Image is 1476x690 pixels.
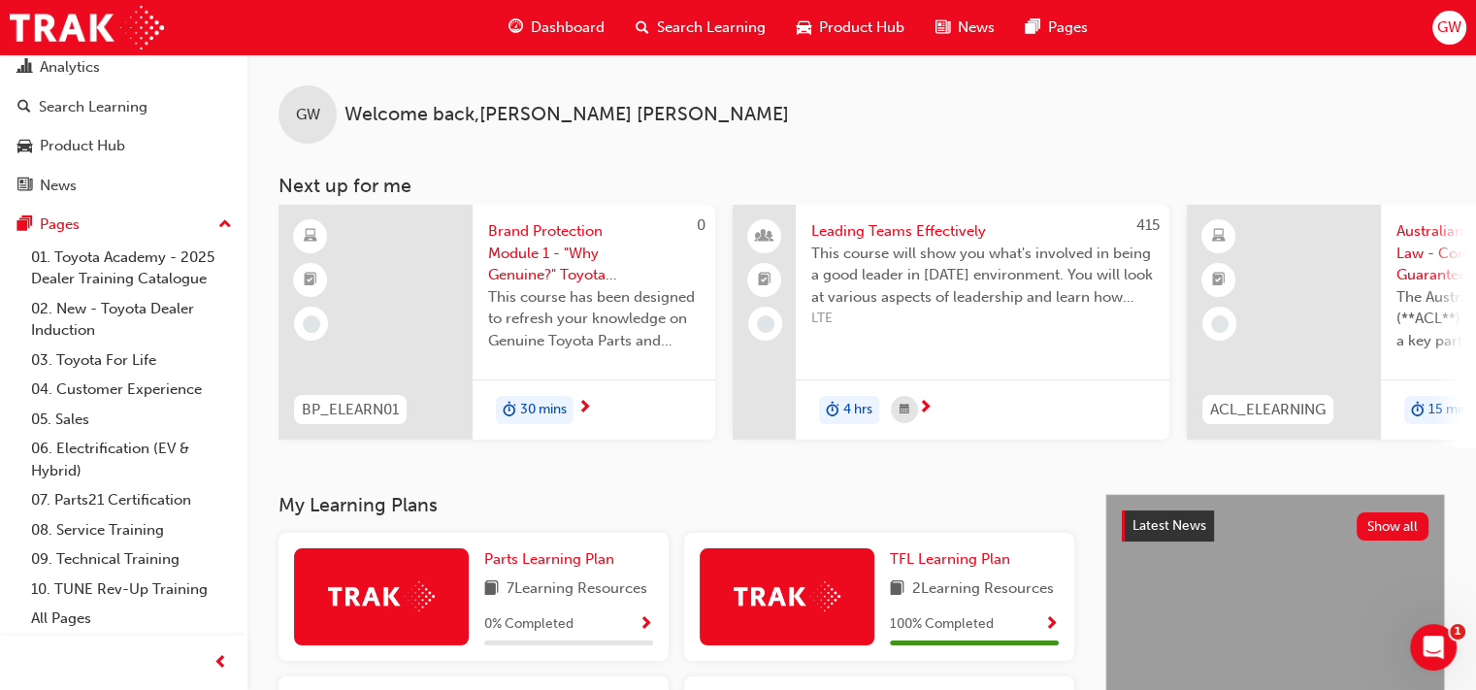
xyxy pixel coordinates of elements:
a: 08. Service Training [23,515,240,545]
span: learningResourceType_ELEARNING-icon [1212,224,1226,249]
img: Trak [328,581,435,611]
span: Welcome back , [PERSON_NAME] [PERSON_NAME] [344,104,789,126]
span: 100 % Completed [890,613,994,636]
a: 06. Electrification (EV & Hybrid) [23,434,240,485]
a: Analytics [8,49,240,85]
span: pages-icon [1026,16,1040,40]
a: pages-iconPages [1010,8,1103,48]
span: 415 [1136,216,1160,234]
span: Pages [1048,16,1088,39]
span: next-icon [918,400,933,417]
span: car-icon [797,16,811,40]
span: book-icon [484,577,499,602]
span: learningRecordVerb_NONE-icon [1211,315,1229,333]
span: GW [1437,16,1461,39]
span: 2 Learning Resources [912,577,1054,602]
span: Show Progress [1044,616,1059,634]
a: 05. Sales [23,405,240,435]
button: Show Progress [1044,612,1059,637]
span: LTE [811,308,1154,330]
a: 03. Toyota For Life [23,345,240,376]
span: booktick-icon [304,268,317,293]
span: 7 Learning Resources [507,577,647,602]
span: Search Learning [657,16,766,39]
div: Analytics [40,56,100,79]
span: 0 % Completed [484,613,574,636]
span: car-icon [17,138,32,155]
span: 4 hrs [843,399,872,421]
span: Dashboard [531,16,605,39]
span: duration-icon [503,398,516,423]
span: Product Hub [819,16,904,39]
button: Show all [1357,512,1429,541]
span: book-icon [890,577,904,602]
span: news-icon [17,178,32,195]
span: learningRecordVerb_NONE-icon [303,315,320,333]
span: up-icon [218,213,232,238]
span: duration-icon [826,398,839,423]
a: car-iconProduct Hub [781,8,920,48]
span: next-icon [577,400,592,417]
a: Search Learning [8,89,240,125]
span: GW [296,104,320,126]
div: Search Learning [39,96,148,118]
a: Parts Learning Plan [484,548,622,571]
span: duration-icon [1411,398,1425,423]
span: ACL_ELEARNING [1210,399,1326,421]
span: guage-icon [508,16,523,40]
a: All Pages [23,604,240,634]
span: search-icon [17,99,31,116]
a: 0BP_ELEARN01Brand Protection Module 1 - "Why Genuine?" Toyota Genuine Parts and AccessoriesThis c... [279,205,715,440]
a: 04. Customer Experience [23,375,240,405]
a: Latest NewsShow all [1122,510,1428,542]
button: Show Progress [639,612,653,637]
span: prev-icon [213,651,228,675]
span: News [958,16,995,39]
a: 07. Parts21 Certification [23,485,240,515]
span: Show Progress [639,616,653,634]
div: Product Hub [40,135,125,157]
img: Trak [10,6,164,49]
span: This course has been designed to refresh your knowledge on Genuine Toyota Parts and Accessories s... [488,286,700,352]
span: BP_ELEARN01 [302,399,399,421]
span: Parts Learning Plan [484,550,614,568]
h3: My Learning Plans [279,494,1074,516]
h3: Next up for me [247,175,1476,197]
button: Pages [8,207,240,243]
span: Brand Protection Module 1 - "Why Genuine?" Toyota Genuine Parts and Accessories [488,220,700,286]
div: News [40,175,77,197]
a: 02. New - Toyota Dealer Induction [23,294,240,345]
span: Latest News [1132,517,1206,534]
div: Pages [40,214,80,236]
a: search-iconSearch Learning [620,8,781,48]
a: news-iconNews [920,8,1010,48]
a: 10. TUNE Rev-Up Training [23,575,240,605]
span: 0 [697,216,705,234]
span: learningRecordVerb_NONE-icon [757,315,774,333]
a: 09. Technical Training [23,544,240,575]
span: 15 mins [1428,399,1474,421]
span: booktick-icon [758,268,771,293]
span: calendar-icon [900,398,909,422]
a: guage-iconDashboard [493,8,620,48]
a: Product Hub [8,128,240,164]
a: 01. Toyota Academy - 2025 Dealer Training Catalogue [23,243,240,294]
span: This course will show you what's involved in being a good leader in [DATE] environment. You will ... [811,243,1154,309]
img: Trak [734,581,840,611]
button: GW [1432,11,1466,45]
a: News [8,168,240,204]
span: news-icon [935,16,950,40]
span: 1 [1450,624,1465,640]
span: TFL Learning Plan [890,550,1010,568]
iframe: Intercom live chat [1410,624,1457,671]
span: chart-icon [17,59,32,77]
a: 415Leading Teams EffectivelyThis course will show you what's involved in being a good leader in [... [733,205,1169,440]
span: booktick-icon [1212,268,1226,293]
span: search-icon [636,16,649,40]
span: pages-icon [17,216,32,234]
span: people-icon [758,224,771,249]
span: learningResourceType_ELEARNING-icon [304,224,317,249]
a: TFL Learning Plan [890,548,1018,571]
